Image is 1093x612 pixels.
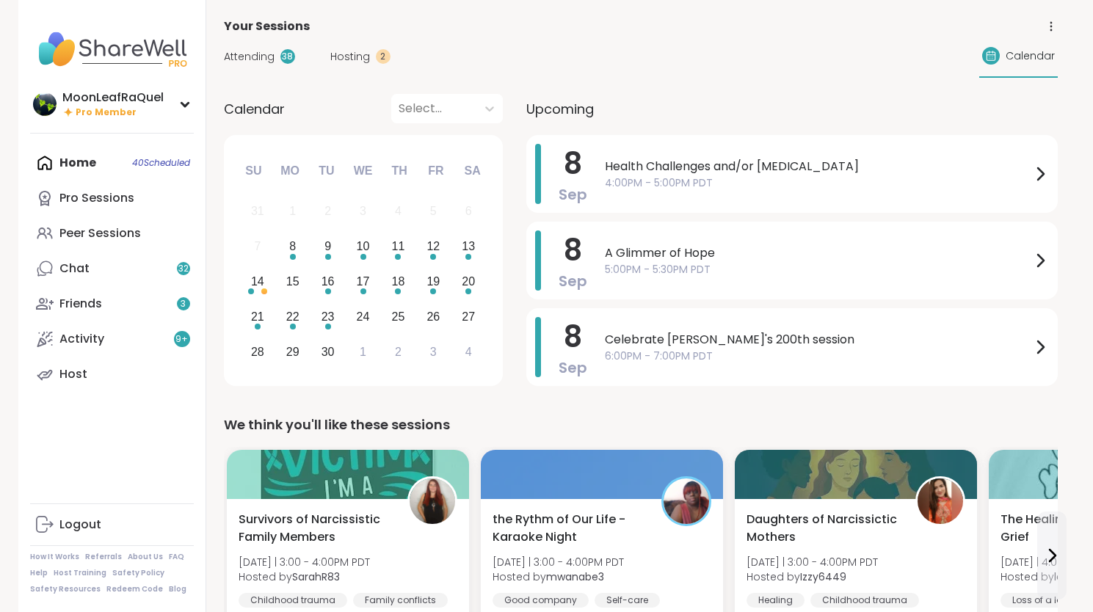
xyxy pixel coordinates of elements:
[376,49,391,64] div: 2
[347,196,379,227] div: Not available Wednesday, September 3rd, 2025
[395,342,402,362] div: 2
[453,301,484,332] div: Choose Saturday, September 27th, 2025
[605,175,1031,191] span: 4:00PM - 5:00PM PDT
[418,231,449,263] div: Choose Friday, September 12th, 2025
[242,266,274,298] div: Choose Sunday, September 14th, 2025
[347,231,379,263] div: Choose Wednesday, September 10th, 2025
[564,143,582,184] span: 8
[595,593,660,608] div: Self-care
[347,336,379,368] div: Choose Wednesday, October 1st, 2025
[274,155,306,187] div: Mo
[605,244,1031,262] span: A Glimmer of Hope
[392,272,405,291] div: 18
[181,298,186,310] span: 3
[59,366,87,382] div: Host
[62,90,164,106] div: MoonLeafRaQuel
[347,266,379,298] div: Choose Wednesday, September 17th, 2025
[526,99,594,119] span: Upcoming
[453,336,484,368] div: Choose Saturday, October 4th, 2025
[605,262,1031,277] span: 5:00PM - 5:30PM PDT
[664,478,709,524] img: mwanabe3
[605,158,1031,175] span: Health Challenges and/or [MEDICAL_DATA]
[312,266,344,298] div: Choose Tuesday, September 16th, 2025
[242,336,274,368] div: Choose Sunday, September 28th, 2025
[251,307,264,327] div: 21
[312,196,344,227] div: Not available Tuesday, September 2nd, 2025
[59,296,102,312] div: Friends
[33,92,57,116] img: MoonLeafRaQuel
[251,342,264,362] div: 28
[277,266,308,298] div: Choose Monday, September 15th, 2025
[357,272,370,291] div: 17
[493,511,645,546] span: the Rythm of Our Life - Karaoke Night
[280,49,295,64] div: 38
[289,236,296,256] div: 8
[239,593,347,608] div: Childhood trauma
[112,568,164,578] a: Safety Policy
[286,342,299,362] div: 29
[605,331,1031,349] span: Celebrate [PERSON_NAME]'s 200th session
[242,196,274,227] div: Not available Sunday, August 31st, 2025
[559,357,587,378] span: Sep
[810,593,919,608] div: Childhood trauma
[30,568,48,578] a: Help
[106,584,163,594] a: Redeem Code
[465,342,472,362] div: 4
[312,336,344,368] div: Choose Tuesday, September 30th, 2025
[462,272,475,291] div: 20
[128,552,163,562] a: About Us
[30,507,194,542] a: Logout
[493,555,624,569] span: [DATE] | 3:00 - 4:00PM PDT
[277,336,308,368] div: Choose Monday, September 29th, 2025
[178,263,189,275] span: 32
[54,568,106,578] a: Host Training
[747,593,805,608] div: Healing
[311,155,343,187] div: Tu
[418,336,449,368] div: Choose Friday, October 3rd, 2025
[453,266,484,298] div: Choose Saturday, September 20th, 2025
[382,301,414,332] div: Choose Thursday, September 25th, 2025
[395,201,402,221] div: 4
[30,216,194,251] a: Peer Sessions
[392,307,405,327] div: 25
[322,272,335,291] div: 16
[242,301,274,332] div: Choose Sunday, September 21st, 2025
[59,331,104,347] div: Activity
[59,517,101,533] div: Logout
[322,342,335,362] div: 30
[175,333,188,346] span: 9 +
[462,236,475,256] div: 13
[357,236,370,256] div: 10
[224,49,275,65] span: Attending
[239,569,370,584] span: Hosted by
[747,555,878,569] span: [DATE] | 3:00 - 4:00PM PDT
[30,321,194,357] a: Activity9+
[286,307,299,327] div: 22
[242,231,274,263] div: Not available Sunday, September 7th, 2025
[418,301,449,332] div: Choose Friday, September 26th, 2025
[410,478,455,524] img: SarahR83
[324,236,331,256] div: 9
[30,181,194,216] a: Pro Sessions
[30,251,194,286] a: Chat32
[493,593,589,608] div: Good company
[251,272,264,291] div: 14
[85,552,122,562] a: Referrals
[292,569,340,584] b: SarahR83
[426,236,440,256] div: 12
[330,49,370,65] span: Hosting
[30,23,194,75] img: ShareWell Nav Logo
[465,201,472,221] div: 6
[312,231,344,263] div: Choose Tuesday, September 9th, 2025
[430,342,437,362] div: 3
[382,231,414,263] div: Choose Thursday, September 11th, 2025
[453,196,484,227] div: Not available Saturday, September 6th, 2025
[59,225,141,241] div: Peer Sessions
[322,307,335,327] div: 23
[277,196,308,227] div: Not available Monday, September 1st, 2025
[76,106,137,119] span: Pro Member
[224,415,1058,435] div: We think you'll like these sessions
[224,99,285,119] span: Calendar
[605,349,1031,364] span: 6:00PM - 7:00PM PDT
[277,231,308,263] div: Choose Monday, September 8th, 2025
